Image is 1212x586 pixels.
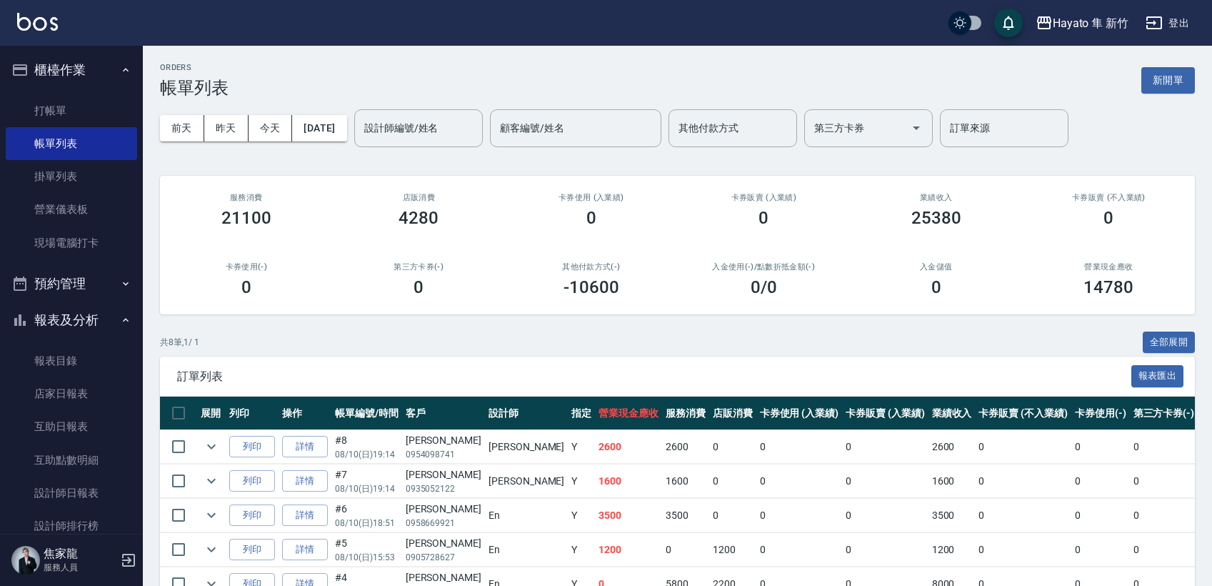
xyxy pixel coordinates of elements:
[1140,10,1195,36] button: 登出
[1131,365,1184,387] button: 報表匯出
[177,369,1131,384] span: 訂單列表
[1071,397,1130,430] th: 卡券使用(-)
[6,160,137,193] a: 掛單列表
[695,193,833,202] h2: 卡券販賣 (入業績)
[414,277,424,297] h3: 0
[335,551,399,564] p: 08/10 (日) 15:53
[6,477,137,510] a: 設計師日報表
[842,397,928,430] th: 卡券販賣 (入業績)
[1053,14,1128,32] div: Hayato 隼 新竹
[331,430,402,464] td: #8
[485,499,568,532] td: En
[709,430,756,464] td: 0
[522,193,661,202] h2: 卡券使用 (入業績)
[662,465,709,498] td: 1600
[406,570,481,585] div: [PERSON_NAME]
[241,277,251,297] h3: 0
[1071,465,1130,498] td: 0
[331,499,402,532] td: #6
[975,465,1071,498] td: 0
[331,397,402,430] th: 帳單編號/時間
[201,436,222,457] button: expand row
[905,116,928,139] button: Open
[842,499,928,532] td: 0
[226,397,279,430] th: 列印
[1040,262,1178,272] h2: 營業現金應收
[201,539,222,560] button: expand row
[406,433,481,448] div: [PERSON_NAME]
[751,277,777,297] h3: 0 /0
[406,482,481,495] p: 0935052122
[249,115,293,141] button: 今天
[160,336,199,349] p: 共 8 筆, 1 / 1
[1143,332,1196,354] button: 全部展開
[279,397,331,430] th: 操作
[1130,533,1198,567] td: 0
[564,277,619,297] h3: -10600
[1030,9,1134,38] button: Hayato 隼 新竹
[6,302,137,339] button: 報表及分析
[11,546,40,575] img: Person
[867,193,1006,202] h2: 業績收入
[335,448,399,461] p: 08/10 (日) 19:14
[6,344,137,377] a: 報表目錄
[911,208,961,228] h3: 25380
[402,397,485,430] th: 客戶
[6,444,137,477] a: 互助點數明細
[975,499,1071,532] td: 0
[406,467,481,482] div: [PERSON_NAME]
[160,78,229,98] h3: 帳單列表
[350,193,489,202] h2: 店販消費
[177,193,316,202] h3: 服務消費
[406,517,481,530] p: 0958669921
[842,465,928,498] td: 0
[1141,67,1195,94] button: 新開單
[709,397,756,430] th: 店販消費
[335,482,399,495] p: 08/10 (日) 19:14
[928,430,976,464] td: 2600
[350,262,489,272] h2: 第三方卡券(-)
[6,410,137,443] a: 互助日報表
[6,193,137,226] a: 營業儀表板
[595,430,662,464] td: 2600
[709,465,756,498] td: 0
[406,448,481,461] p: 0954098741
[1131,369,1184,382] a: 報表匯出
[197,397,226,430] th: 展開
[406,551,481,564] p: 0905728627
[1071,499,1130,532] td: 0
[595,533,662,567] td: 1200
[485,533,568,567] td: En
[975,430,1071,464] td: 0
[975,533,1071,567] td: 0
[201,470,222,492] button: expand row
[229,505,275,527] button: 列印
[928,397,976,430] th: 業績收入
[177,262,316,272] h2: 卡券使用(-)
[485,465,568,498] td: [PERSON_NAME]
[662,499,709,532] td: 3500
[568,533,595,567] td: Y
[568,499,595,532] td: Y
[44,547,116,561] h5: 焦家龍
[586,208,596,228] h3: 0
[931,277,941,297] h3: 0
[44,561,116,574] p: 服務人員
[282,505,328,527] a: 詳情
[1130,430,1198,464] td: 0
[282,539,328,561] a: 詳情
[1130,465,1198,498] td: 0
[485,430,568,464] td: [PERSON_NAME]
[522,262,661,272] h2: 其他付款方式(-)
[406,502,481,517] div: [PERSON_NAME]
[867,262,1006,272] h2: 入金儲值
[282,436,328,458] a: 詳情
[17,13,58,31] img: Logo
[1040,193,1178,202] h2: 卡券販賣 (不入業績)
[662,430,709,464] td: 2600
[335,517,399,530] p: 08/10 (日) 18:51
[758,208,768,228] h3: 0
[6,51,137,89] button: 櫃檯作業
[842,430,928,464] td: 0
[292,115,346,141] button: [DATE]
